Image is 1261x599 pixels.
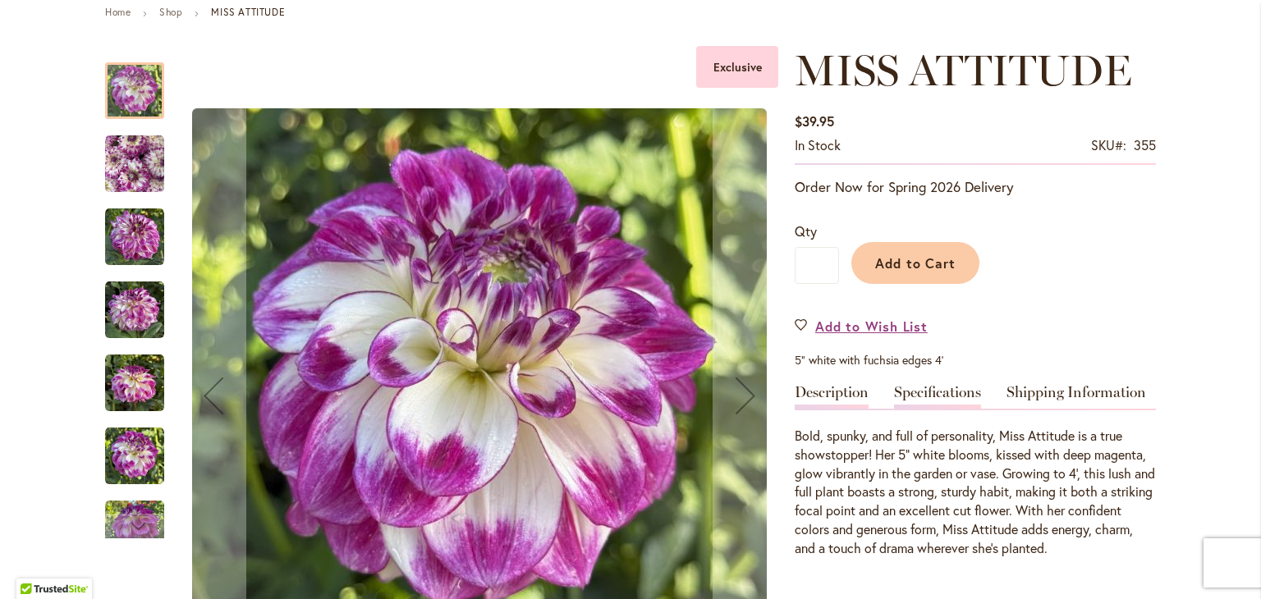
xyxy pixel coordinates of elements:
[105,135,164,194] img: MISS ATTITUDE
[795,385,1156,558] div: Detailed Product Info
[105,46,181,119] div: MISS ATTITUDE
[815,317,928,336] span: Add to Wish List
[795,352,1156,368] p: 5” white with fuchsia edges 4’
[105,208,164,267] img: MISS ATTITUDE
[105,119,181,192] div: MISS ATTITUDE
[1007,385,1146,409] a: Shipping Information
[875,254,956,272] span: Add to Cart
[105,6,131,18] a: Home
[696,46,778,88] div: Exclusive
[211,6,285,18] strong: MISS ATTITUDE
[105,514,164,538] div: Next
[795,222,817,240] span: Qty
[795,385,869,409] a: Description
[105,192,181,265] div: MISS ATTITUDE
[795,112,834,130] span: $39.95
[795,44,1132,96] span: MISS ATTITUDE
[795,317,928,336] a: Add to Wish List
[105,265,181,338] div: MISS ATTITUDE
[851,242,979,284] button: Add to Cart
[159,6,182,18] a: Shop
[105,427,164,486] img: MISS ATTITUDE
[105,484,181,557] div: MISS ATTITUDE
[795,136,841,155] div: Availability
[894,385,981,409] a: Specifications
[1091,136,1126,153] strong: SKU
[105,411,181,484] div: MISS ATTITUDE
[105,354,164,413] img: MISS ATTITUDE
[795,177,1156,197] p: Order Now for Spring 2026 Delivery
[795,427,1156,558] p: Bold, spunky, and full of personality, Miss Attitude is a true showstopper! Her 5” white blooms, ...
[12,541,58,587] iframe: Launch Accessibility Center
[105,338,181,411] div: MISS ATTITUDE
[795,136,841,153] span: In stock
[1134,136,1156,155] div: 355
[105,281,164,340] img: MISS ATTITUDE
